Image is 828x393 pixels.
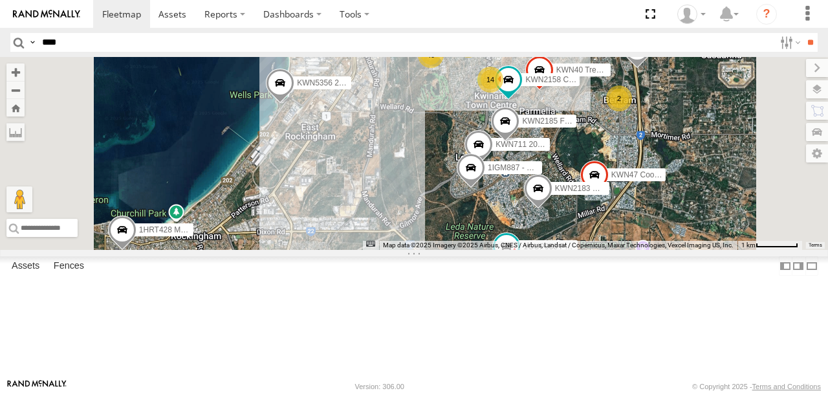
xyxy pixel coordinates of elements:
[525,76,626,85] span: KWN2158 Coor Rang&Comp
[752,383,821,390] a: Terms and Conditions
[488,164,573,173] span: 1IGM887 - RAV-4 Hybrid
[756,4,777,25] i: ?
[7,380,67,393] a: Visit our Website
[13,10,80,19] img: rand-logo.svg
[692,383,821,390] div: © Copyright 2025 -
[383,241,734,249] span: Map data ©2025 Imagery ©2025 Airbus, CNES / Airbus, Landsat / Copernicus, Maxar Technologies, Vex...
[673,5,710,24] div: Jeff Wegner
[366,241,375,247] button: Keyboard shortcuts
[6,186,32,212] button: Drag Pegman onto the map to open Street View
[779,256,792,275] label: Dock Summary Table to the Left
[555,184,651,193] span: KWN2183 Waste Education
[6,99,25,117] button: Zoom Home
[139,225,214,234] span: 1HRT428 Manager IT
[775,33,803,52] label: Search Filter Options
[355,383,404,390] div: Version: 306.00
[477,67,503,93] div: 14
[297,78,450,87] span: KWN5356 2001086 Camera Trailer Rangers
[737,241,802,250] button: Map Scale: 1 km per 62 pixels
[6,63,25,81] button: Zoom in
[611,170,677,179] span: KWN47 Coor. Infra
[6,81,25,99] button: Zoom out
[6,123,25,141] label: Measure
[809,243,822,248] a: Terms
[806,144,828,163] label: Map Settings
[496,140,629,150] span: KWN711 2001089 Ford Ranger (Retic)
[741,241,756,249] span: 1 km
[556,65,626,74] span: KWN40 Tree Officer
[47,257,91,275] label: Fences
[522,117,611,126] span: KWN2185 Facil. Cleaning
[805,256,818,275] label: Hide Summary Table
[5,257,46,275] label: Assets
[27,33,38,52] label: Search Query
[606,85,632,111] div: 2
[792,256,805,275] label: Dock Summary Table to the Right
